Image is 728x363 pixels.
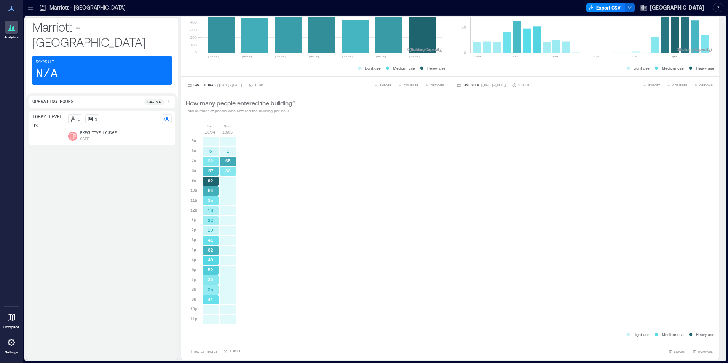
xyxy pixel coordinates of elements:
p: 10/05 [222,129,233,135]
p: 1 [95,116,97,122]
text: 1 [227,148,230,153]
tspan: 200 [190,35,197,40]
button: EXPORT [641,81,662,89]
p: 3p [192,237,196,243]
p: Marriott - [GEOGRAPHIC_DATA] [32,19,172,49]
p: 2p [192,227,196,233]
a: Analytics [2,18,21,42]
text: 22 [208,218,213,223]
p: 6p [192,266,196,272]
p: Total number of people who entered the building per hour [186,108,295,114]
text: 4am [513,55,519,58]
button: Export CSV [586,3,625,12]
text: 64 [208,188,213,193]
span: OPTIONS [699,83,713,88]
p: Medium use [662,331,684,338]
button: [GEOGRAPHIC_DATA] [638,2,707,14]
button: COMPARE [665,81,689,89]
p: 5a - 12a [147,99,161,105]
text: 30 [225,168,231,173]
p: Lobby Level [32,114,62,120]
p: 8p [192,286,196,292]
p: 1 Hour [518,83,529,88]
span: EXPORT [648,83,660,88]
p: Cafe [80,136,89,142]
text: 92 [208,178,213,183]
p: Capacity [36,59,54,65]
span: [GEOGRAPHIC_DATA] [650,4,704,11]
p: Floorplans [3,325,19,330]
p: How many people entered the building? [186,99,295,108]
p: 1 Day [255,83,264,88]
text: 62 [208,247,213,252]
tspan: 400 [190,20,197,24]
text: 48 [208,257,213,262]
p: Analytics [4,35,19,40]
text: [DATE] [342,55,353,58]
p: 10a [190,187,197,193]
text: 65 [225,158,231,163]
span: OPTIONS [431,83,444,88]
p: Heavy use [696,331,714,338]
text: [DATE] [208,55,219,58]
p: Light use [365,65,381,71]
a: Settings [2,333,21,357]
p: 9a [192,177,196,183]
tspan: 0 [195,50,197,55]
text: 25 [208,287,213,292]
button: EXPORT [666,348,687,355]
p: Medium use [662,65,684,71]
p: 4p [192,247,196,253]
text: 41 [208,297,213,302]
p: 10p [190,306,197,312]
button: EXPORT [372,81,393,89]
button: Last Week |[DATE]-[DATE] [455,81,508,89]
text: 32 [208,158,213,163]
p: Sun [224,123,231,129]
button: OPTIONS [423,81,445,89]
text: 18 [208,208,213,213]
span: COMPARE [404,83,418,88]
text: [DATE] [375,55,386,58]
p: 9p [192,296,196,302]
text: 35 [208,198,213,203]
p: 7a [192,158,196,164]
text: [DATE] [241,55,252,58]
p: Heavy use [427,65,445,71]
span: COMPARE [672,83,687,88]
text: [DATE] [275,55,286,58]
p: Sat [207,123,212,129]
text: 8am [552,55,558,58]
span: EXPORT [380,83,391,88]
button: COMPARE [690,348,714,355]
p: Medium use [393,65,415,71]
text: 8pm [671,55,677,58]
p: Heavy use [696,65,714,71]
button: COMPARE [396,81,420,89]
p: Operating Hours [32,99,73,105]
text: 41 [208,237,213,242]
text: 30 [208,277,213,282]
p: 10/04 [205,129,215,135]
p: 5p [192,256,196,263]
button: OPTIONS [692,81,714,89]
p: 1 Hour [229,349,240,354]
p: 6a [192,148,196,154]
text: [DATE] [308,55,319,58]
a: Floorplans [1,308,22,332]
tspan: 300 [190,27,197,32]
span: EXPORT [674,349,686,354]
span: [DATE] - [DATE] [193,350,217,353]
tspan: 100 [190,43,197,47]
p: 7p [192,276,196,282]
text: 4pm [632,55,637,58]
tspan: 0 [463,50,466,55]
text: 5 [209,148,212,153]
text: 12pm [592,55,599,58]
text: 10 [208,228,213,232]
p: Executive Lounge [80,130,117,136]
text: 12am [473,55,481,58]
p: 11a [190,197,197,203]
p: 0 [78,116,80,122]
text: 57 [208,168,214,173]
